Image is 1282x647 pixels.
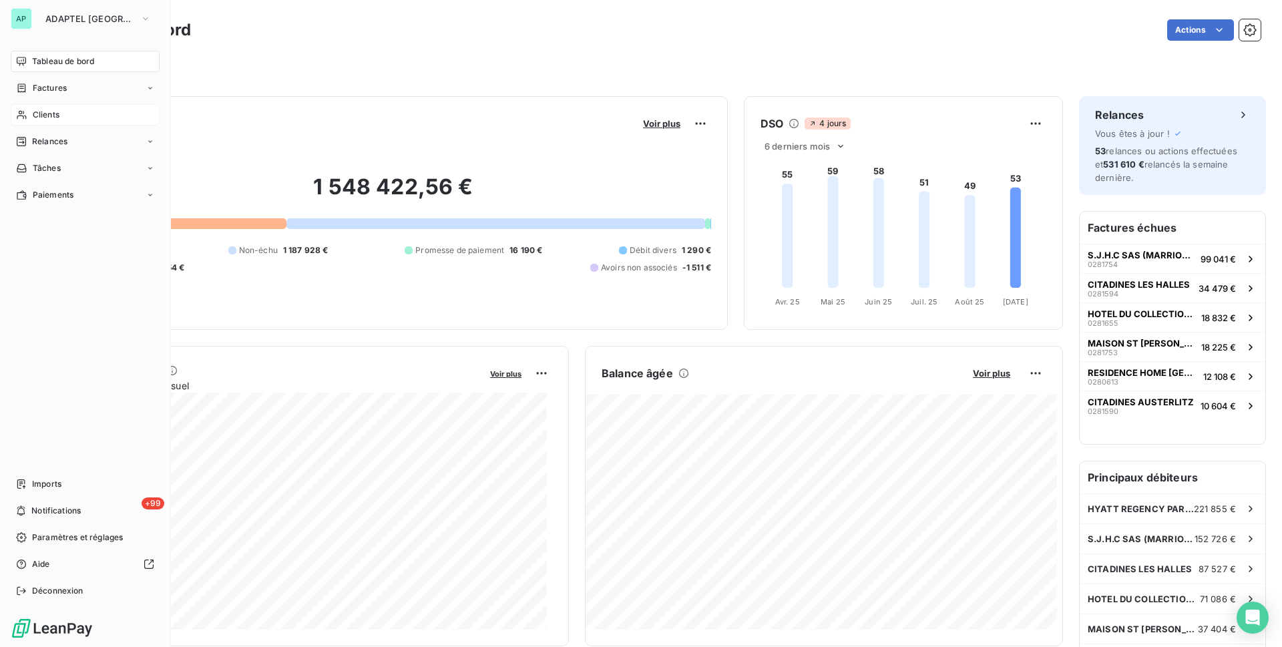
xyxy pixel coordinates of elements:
span: Chiffre d'affaires mensuel [75,379,481,393]
h6: Balance âgée [602,365,673,381]
span: 1 290 € [682,244,711,256]
span: Avoirs non associés [601,262,677,274]
span: 6 derniers mois [765,141,830,152]
span: Relances [32,136,67,148]
span: 0281590 [1088,407,1118,415]
span: Voir plus [973,368,1010,379]
span: 0281594 [1088,290,1118,298]
tspan: Août 25 [955,297,984,306]
span: Vous êtes à jour ! [1095,128,1170,139]
span: 99 041 € [1201,254,1236,264]
span: Non-échu [239,244,278,256]
span: 0280613 [1088,378,1118,386]
button: CITADINES LES HALLES028159434 479 € [1080,273,1265,302]
button: S.J.H.C SAS (MARRIOTT RIVE GAUCHE)028175499 041 € [1080,244,1265,273]
span: S.J.H.C SAS (MARRIOTT RIVE GAUCHE) [1088,250,1195,260]
span: HYATT REGENCY PARIS ETOILE [1088,503,1194,514]
button: MAISON ST [PERSON_NAME]028175318 225 € [1080,332,1265,361]
span: 34 479 € [1199,283,1236,294]
span: Voir plus [643,118,680,129]
span: Imports [32,478,61,490]
button: Voir plus [486,367,525,379]
span: Factures [33,82,67,94]
button: RESIDENCE HOME [GEOGRAPHIC_DATA]028061312 108 € [1080,361,1265,391]
h6: Relances [1095,107,1144,123]
button: CITADINES AUSTERLITZ028159010 604 € [1080,391,1265,420]
span: Voir plus [490,369,521,379]
h2: 1 548 422,56 € [75,174,711,214]
tspan: Avr. 25 [775,297,800,306]
span: Paiements [33,189,73,201]
h6: Principaux débiteurs [1080,461,1265,493]
span: 87 527 € [1199,564,1236,574]
span: CITADINES LES HALLES [1088,279,1190,290]
span: CITADINES LES HALLES [1088,564,1192,574]
span: ADAPTEL [GEOGRAPHIC_DATA] [45,13,135,24]
span: Aide [32,558,50,570]
span: Débit divers [630,244,676,256]
span: 53 [1095,146,1106,156]
span: RESIDENCE HOME [GEOGRAPHIC_DATA] [1088,367,1198,378]
tspan: Juil. 25 [911,297,937,306]
span: 18 225 € [1201,342,1236,353]
button: Actions [1167,19,1234,41]
tspan: Mai 25 [821,297,845,306]
button: HOTEL DU COLLECTIONNEUR028165518 832 € [1080,302,1265,332]
span: HOTEL DU COLLECTIONNEUR [1088,308,1196,319]
span: MAISON ST [PERSON_NAME] [1088,624,1198,634]
h6: Factures échues [1080,212,1265,244]
span: CITADINES AUSTERLITZ [1088,397,1194,407]
a: Aide [11,554,160,575]
span: MAISON ST [PERSON_NAME] [1088,338,1196,349]
span: 0281655 [1088,319,1118,327]
span: 10 604 € [1201,401,1236,411]
button: Voir plus [639,118,684,130]
tspan: Juin 25 [865,297,892,306]
span: -1 511 € [682,262,711,274]
span: Tableau de bord [32,55,94,67]
span: Déconnexion [32,585,83,597]
span: 1 187 928 € [283,244,329,256]
span: relances ou actions effectuées et relancés la semaine dernière. [1095,146,1237,183]
span: HOTEL DU COLLECTIONNEUR [1088,594,1200,604]
span: 18 832 € [1201,312,1236,323]
span: 12 108 € [1203,371,1236,382]
tspan: [DATE] [1003,297,1028,306]
span: Notifications [31,505,81,517]
span: S.J.H.C SAS (MARRIOTT RIVE GAUCHE) [1088,533,1195,544]
span: 0281753 [1088,349,1118,357]
img: Logo LeanPay [11,618,93,639]
span: 4 jours [805,118,850,130]
span: Paramètres et réglages [32,531,123,544]
span: 71 086 € [1200,594,1236,604]
span: Tâches [33,162,61,174]
div: Open Intercom Messenger [1237,602,1269,634]
span: Clients [33,109,59,121]
span: 0281754 [1088,260,1118,268]
span: 152 726 € [1195,533,1236,544]
span: 221 855 € [1194,503,1236,514]
span: 16 190 € [509,244,542,256]
button: Voir plus [969,367,1014,379]
span: 37 404 € [1198,624,1236,634]
span: +99 [142,497,164,509]
div: AP [11,8,32,29]
span: Promesse de paiement [415,244,504,256]
h6: DSO [761,116,783,132]
span: 531 610 € [1103,159,1144,170]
